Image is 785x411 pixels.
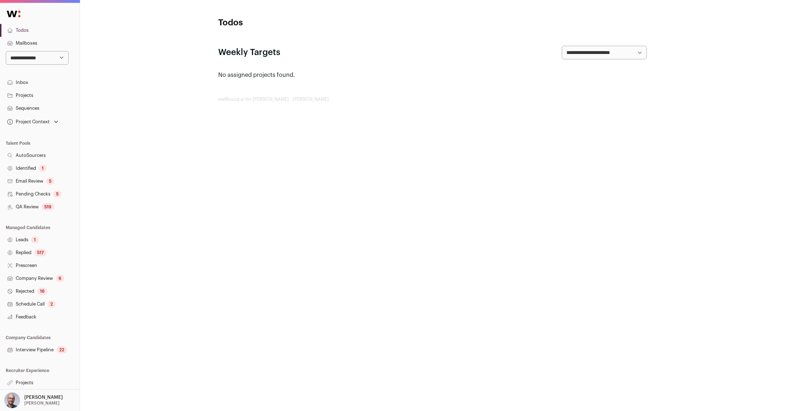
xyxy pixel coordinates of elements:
[24,400,60,406] p: [PERSON_NAME]
[37,288,47,295] div: 16
[24,395,63,400] p: [PERSON_NAME]
[6,119,50,125] div: Project Context
[39,165,46,172] div: 1
[3,7,24,21] img: Wellfound
[34,249,47,256] div: 517
[53,190,61,198] div: 5
[6,117,60,127] button: Open dropdown
[3,392,64,408] button: Open dropdown
[56,346,67,353] div: 22
[218,71,647,79] p: No assigned projects found.
[41,203,54,211] div: 519
[31,236,39,243] div: 1
[46,178,54,185] div: 5
[4,392,20,408] img: 13037945-medium_jpg
[56,275,64,282] div: 6
[218,96,647,102] footer: wellfound:ai for [PERSON_NAME] - [PERSON_NAME]
[218,47,280,58] h2: Weekly Targets
[47,301,56,308] div: 2
[218,17,361,29] h1: Todos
